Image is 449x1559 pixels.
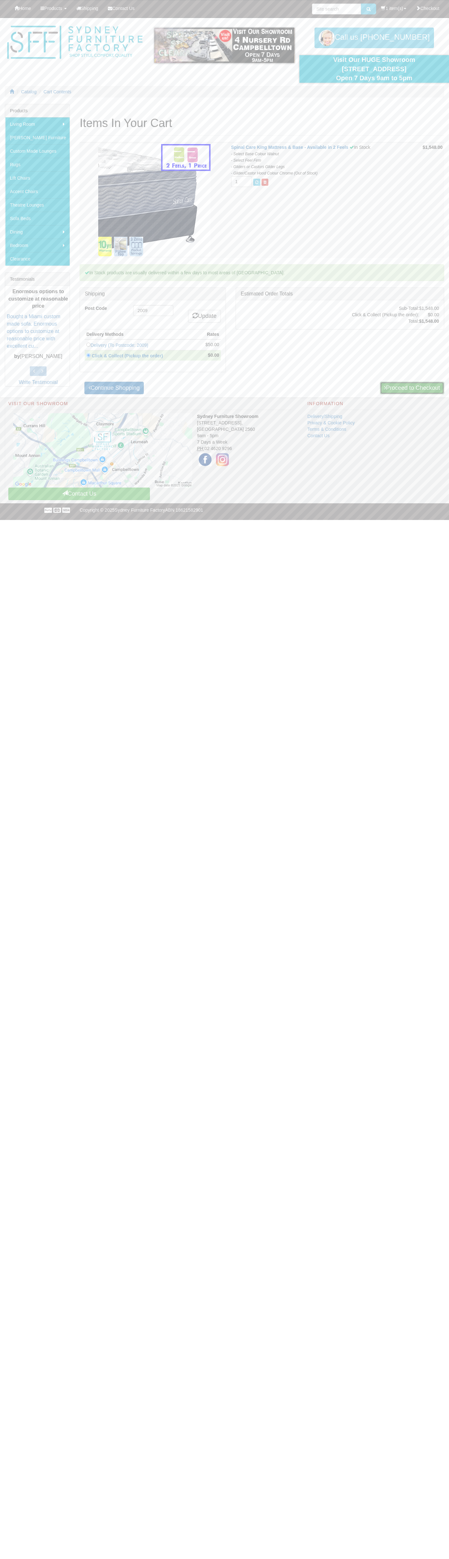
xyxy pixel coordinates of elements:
p: [PERSON_NAME] [7,353,70,361]
span: Products [44,6,62,11]
i: - Glider/Castor Hood Colour Chrome (Out of Stock) [231,171,318,175]
a: Continue Shopping [84,382,144,395]
a: Proceed to Checkout [380,382,444,395]
h3: Estimated Order Totals [241,291,439,297]
a: Write Testimonial [19,379,57,385]
h3: Shipping [85,291,221,297]
a: Products [36,0,71,16]
a: Spinal Care King Mattress & Base - Available in 2 Feels [231,145,348,150]
i: - Select Base Colour Walnut [231,152,279,156]
h2: Visit Our Showroom [8,401,291,410]
a: Lift Chairs [5,171,70,185]
a: Rugs [5,158,70,171]
img: Spinal Care King Mattress & Base - Available in 2 Feels [98,144,211,256]
strong: Delivery Methods [86,332,124,337]
b: Enormous options to customize at reasonable price [8,289,68,309]
a: Sofa Beds [5,212,70,225]
a: 1 item(s) [376,0,411,16]
strong: Rates [207,332,219,337]
img: Sydney Furniture Factory [5,24,145,61]
i: - Select Feel Firm [231,158,261,163]
td: $50.00 [198,339,221,350]
span: Home [19,6,31,11]
a: Living Room [5,117,70,131]
img: Instagram [214,452,230,468]
a: Home [10,0,36,16]
a: Privacy & Cookie Policy [307,420,355,425]
a: Update [188,310,221,323]
td: Total: [352,318,419,324]
img: showroom.gif [154,28,294,63]
i: - Gliders or Castors Glider Legs [231,165,285,169]
b: by [14,354,20,359]
td: $1,548.00 [419,305,439,311]
div: Products [5,104,70,117]
a: Theatre Lounges [5,198,70,212]
abbr: Phone [197,446,204,451]
a: Contact Us [103,0,139,16]
a: Contact Us [307,433,330,438]
a: Cart Contents [44,89,71,94]
strong: $1,548.00 [419,319,439,324]
span: Shipping [81,6,99,11]
strong: $0.00 [208,353,219,358]
a: Contact Us [8,488,150,500]
a: Bedroom [5,239,70,252]
h2: Information [307,401,404,410]
a: Click & Collect (Pickup the order) [91,353,167,358]
a: Clearance [5,252,70,266]
a: Shipping [72,0,103,16]
a: Custom Made Lounges [5,144,70,158]
div: Testimonials [5,273,70,286]
p: Copyright © 2025 ABN 18621582901 [80,503,369,517]
td: $0.00 [419,311,439,318]
strong: Sydney Furniture Showroom [197,414,258,419]
a: Dining [5,225,70,239]
label: Post Code [80,305,128,311]
img: Facebook [197,452,213,468]
a: Terms & Conditions [307,427,346,432]
a: Delivery (To Postcode: 2009) [91,343,148,348]
a: Accent Chairs [5,185,70,198]
td: Sub-Total: [352,305,419,311]
td: Click & Collect (Pickup the order): [352,311,419,318]
h1: Items In Your Cart [80,117,444,130]
a: Catalog [21,89,37,94]
a: Sydney Furniture Factory [115,507,165,513]
span: Contact Us [112,6,134,11]
strong: $1,548.00 [423,145,443,150]
a: [PERSON_NAME] Furniture [5,131,70,144]
div: In Stock products are usually delivered within a few days to most areas of [GEOGRAPHIC_DATA]. [80,264,444,281]
img: Click to activate map [13,413,192,488]
a: Checkout [411,0,444,16]
a: Delivery/Shipping [307,414,342,419]
a: Bought a Miami custom made sofa. Enormous options to customize at reasonable price with excellent... [7,314,60,348]
input: Site search [312,4,361,14]
div: Visit Our HUGE Showroom [STREET_ADDRESS] Open 7 Days 9am to 5pm [304,55,444,83]
strong: Click & Collect (Pickup the order) [92,353,163,358]
td: In Stock [229,142,414,258]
